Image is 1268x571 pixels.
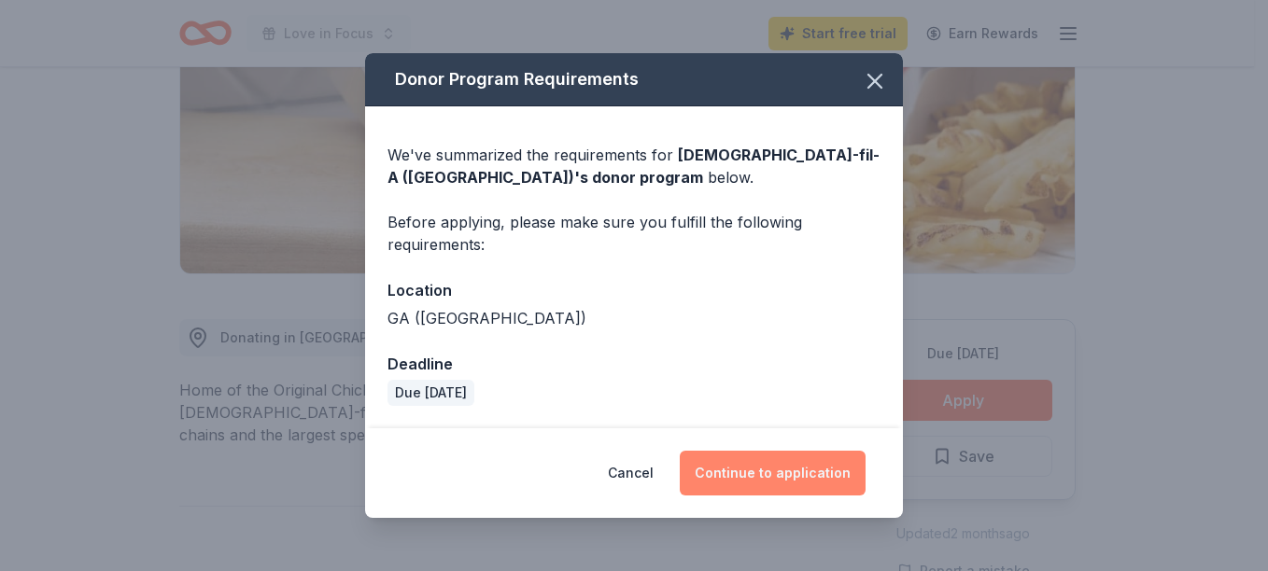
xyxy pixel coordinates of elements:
div: Location [387,278,881,302]
div: Deadline [387,352,881,376]
div: Due [DATE] [387,380,474,406]
button: Continue to application [680,451,866,495]
button: Cancel [608,451,654,495]
div: GA ([GEOGRAPHIC_DATA]) [387,307,881,329]
div: Before applying, please make sure you fulfill the following requirements: [387,211,881,256]
div: Donor Program Requirements [365,53,903,106]
div: We've summarized the requirements for below. [387,144,881,188]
